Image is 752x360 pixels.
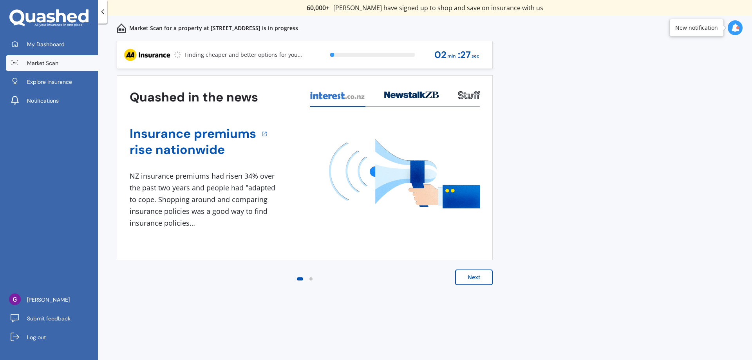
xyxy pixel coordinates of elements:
a: Market Scan [6,55,98,71]
span: [PERSON_NAME] [27,296,70,304]
a: rise nationwide [130,142,256,158]
a: Notifications [6,93,98,109]
a: Log out [6,329,98,345]
a: Insurance premiums [130,126,256,142]
span: My Dashboard [27,40,65,48]
span: Submit feedback [27,315,70,322]
h3: Quashed in the news [130,89,258,105]
button: Next [455,270,493,285]
img: home-and-contents.b802091223b8502ef2dd.svg [117,24,126,33]
span: Notifications [27,97,59,105]
img: AItbvmmzqwf1tp2Q6junwOva5WyqywI8rMaFPLPdt7X4=s96-c [9,293,21,305]
a: Explore insurance [6,74,98,90]
span: 02 [434,50,446,60]
span: Explore insurance [27,78,72,86]
a: Submit feedback [6,311,98,326]
a: My Dashboard [6,36,98,52]
img: media image [329,139,480,208]
span: min [447,51,456,62]
span: Log out [27,333,46,341]
p: Finding cheaper and better options for you... [184,51,302,59]
span: Market Scan [27,59,58,67]
span: : 27 [458,50,471,60]
div: NZ insurance premiums had risen 34% over the past two years and people had "adapted to cope. Shop... [130,170,278,229]
a: [PERSON_NAME] [6,292,98,308]
span: sec [472,51,479,62]
div: New notification [675,24,718,32]
p: Market Scan for a property at [STREET_ADDRESS] is in progress [129,24,298,32]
